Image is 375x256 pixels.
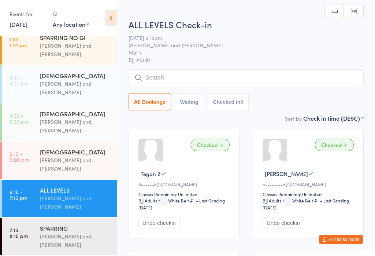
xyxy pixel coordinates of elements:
[2,142,117,179] a: 5:15 -6:00 pm[DEMOGRAPHIC_DATA][PERSON_NAME] and [PERSON_NAME]
[40,194,111,211] div: [PERSON_NAME] and [PERSON_NAME]
[2,103,117,141] a: 4:35 -5:20 pm[DEMOGRAPHIC_DATA][PERSON_NAME] and [PERSON_NAME]
[138,191,232,197] div: Classes Remaining: Unlimited
[129,56,364,63] span: BJJ Adults
[263,191,356,197] div: Classes Remaining: Unlimited
[10,113,29,124] time: 4:35 - 5:20 pm
[10,74,29,86] time: 3:40 - 4:20 pm
[40,156,111,173] div: [PERSON_NAME] and [PERSON_NAME]
[191,139,230,151] div: Checked in
[10,151,29,162] time: 5:15 - 6:00 pm
[40,148,111,156] div: [DEMOGRAPHIC_DATA]
[2,180,117,217] a: 6:15 -7:15 pmALL LEVELS[PERSON_NAME] and [PERSON_NAME]
[285,115,302,122] label: Sort by
[40,72,111,80] div: [DEMOGRAPHIC_DATA]
[263,217,304,228] button: Undo checkin
[263,197,281,204] div: BJJ Adults
[263,181,356,187] div: b••••••••a@[DOMAIN_NAME]
[53,8,89,20] div: At
[10,8,45,20] div: Events for
[141,170,161,178] span: Tegan Z
[208,94,249,110] button: Checked in8
[2,65,117,103] a: 3:40 -4:20 pm[DEMOGRAPHIC_DATA][PERSON_NAME] and [PERSON_NAME]
[10,227,28,239] time: 7:15 - 8:15 pm
[2,27,117,65] a: 1:00 -1:30 pmSPARRING NO GI[PERSON_NAME] and [PERSON_NAME]
[175,94,204,110] button: Waiting
[129,69,364,86] input: Search
[40,232,111,249] div: [PERSON_NAME] and [PERSON_NAME]
[319,235,363,244] button: Exit kiosk mode
[315,139,354,151] div: Checked in
[129,41,352,49] span: [PERSON_NAME] and [PERSON_NAME]
[303,114,364,122] div: Check in time (DESC)
[40,33,111,41] div: SPARRING NO GI
[240,99,243,105] div: 8
[2,218,117,255] a: 7:15 -8:15 pmSPARRING[PERSON_NAME] and [PERSON_NAME]
[138,197,225,211] span: / White Belt #1 – Last Grading [DATE]
[40,80,111,96] div: [PERSON_NAME] and [PERSON_NAME]
[138,181,232,187] div: d••••••k@[DOMAIN_NAME]
[129,34,352,41] span: [DATE] 6:15pm
[53,20,89,28] div: Any location
[40,186,111,194] div: ALL LEVELS
[10,20,27,28] a: [DATE]
[40,224,111,232] div: SPARRING
[10,36,27,48] time: 1:00 - 1:30 pm
[265,170,308,178] span: [PERSON_NAME]
[138,217,180,228] button: Undo checkin
[40,41,111,58] div: [PERSON_NAME] and [PERSON_NAME]
[129,18,364,30] h2: ALL LEVELS Check-in
[40,118,111,135] div: [PERSON_NAME] and [PERSON_NAME]
[129,49,352,56] span: Mat 1
[40,110,111,118] div: [DEMOGRAPHIC_DATA]
[10,189,27,201] time: 6:15 - 7:15 pm
[263,197,349,211] span: / White Belt #1 – Last Grading [DATE]
[129,94,171,110] button: All Bookings
[138,197,157,204] div: BJJ Adults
